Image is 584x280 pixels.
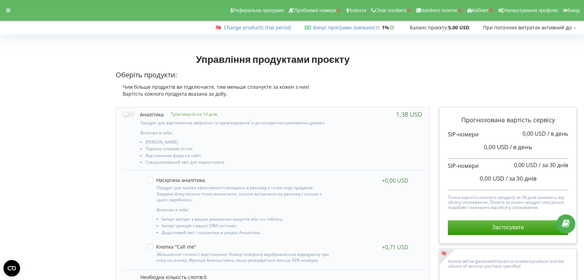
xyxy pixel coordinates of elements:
[123,111,164,118] label: Аналітика
[147,244,196,250] label: Кнопка "Call me"
[448,24,469,31] strong: 5,00 USD
[224,24,291,31] a: Change products trial period
[349,8,366,13] span: Клієнти
[375,8,407,13] span: Clear numbers
[116,70,430,80] p: Оберіть продукти:
[484,143,508,151] span: 0,00 USD
[313,24,380,31] span: :
[483,24,573,31] span: При поточних витратах активний до:
[448,116,568,125] p: Прогнозована вартість сервісу
[233,8,284,13] span: Реферальна програма
[157,185,330,202] p: Продукт для оцінки ефективності вкладень в рекламу з точки зору продажів. Завдяки йому можна точн...
[510,143,532,151] span: / в день
[157,207,330,213] p: Включає в себе:
[448,162,568,170] p: SIP-номери
[396,111,422,118] div: 1,38 USD
[116,53,430,65] h1: Управління продуктами проєкту
[147,177,205,183] label: Наскрізна аналітика
[116,90,430,97] div: Вартість кожного продукта вказана за добу.
[382,24,396,31] strong: 1%
[448,220,568,235] button: Застосувати
[448,131,568,138] p: SIP-номери
[522,130,546,137] span: 0,00 USD
[164,111,217,117] p: Тріал-версія на 14 днів
[547,130,568,137] span: / в день
[162,223,330,230] li: Імпорт доходів з вашої CRM системи,
[162,230,330,237] li: Додатковий звіт і показники в розділі Аналітика.
[140,130,332,136] p: Включає в себе:
[480,174,504,182] span: 0,00 USD
[140,120,332,126] p: Продукт для відстеження звернень та прив'язування їх до конкретних рекламних джерел.
[162,217,330,223] li: Імпорт витрат з ваших рекламних акаунтів або csv таблиці,
[574,24,576,31] strong: -
[145,146,332,153] li: Підміна номерів по гео
[448,257,568,269] p: Invoice will be generated based on enabled products and the volume of services you have specified
[157,251,330,263] p: Збільшення точності відстеження. Номер телефону відображається відвідувачу при кліці на кнопку. Ф...
[3,260,20,277] button: Open CMP widget
[503,8,558,13] span: Налаштування профілю
[421,8,458,13] span: Numbers reserve
[313,24,379,31] a: Бонус програми лояльності
[294,8,336,13] span: Проблемні номери
[539,161,568,169] span: / за 30 днів
[145,153,332,160] li: Відстеження форм на сайті
[506,174,537,182] span: / за 30 днів
[448,193,568,210] p: Точна вартість кожного продукту за 30 днів залежить від обсягу споживання. Оплата за кожен продук...
[410,24,448,31] span: Баланс проєкту:
[472,8,489,13] span: Кабінет
[567,8,580,13] span: Вихід
[145,140,332,146] li: [PERSON_NAME]
[382,244,408,251] div: +0,71 USD
[116,84,430,90] div: Чим більше продуктів ви підключаєте, тим меньше сплачуєте за кожен з них!
[514,161,537,169] span: 0,00 USD
[382,177,408,184] div: +0,00 USD
[145,160,332,166] li: Спеціалізований звіт для маркетолога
